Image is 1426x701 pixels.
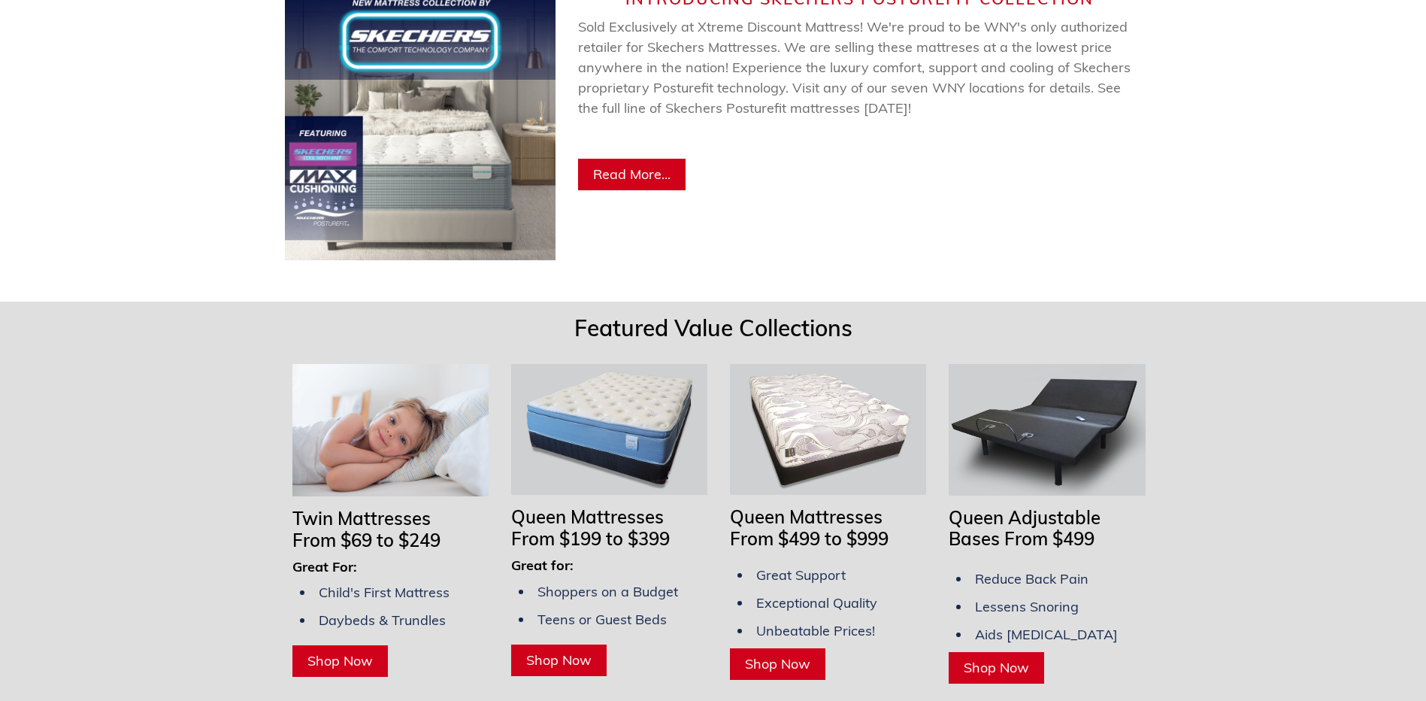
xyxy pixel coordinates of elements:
span: Shop Now [964,659,1029,676]
img: Adjustable Bases Starting at $379 [949,364,1145,495]
span: Great for: [511,557,574,574]
span: Great Support [756,566,846,584]
img: Twin Mattresses From $69 to $169 [292,364,489,496]
span: Child's First Mattress [319,584,450,601]
span: Shoppers on a Budget [537,583,678,600]
span: Queen Mattresses [511,505,664,528]
span: Sold Exclusively at Xtreme Discount Mattress! We're proud to be WNY's only authorized retailer fo... [578,18,1131,157]
span: Shop Now [526,651,592,669]
a: Read More... [578,159,686,190]
span: Shop Now [745,655,810,672]
span: From $499 to $999 [730,527,889,550]
span: Featured Value Collections [574,314,852,342]
span: From $199 to $399 [511,527,670,550]
span: Aids [MEDICAL_DATA] [975,626,1118,643]
a: Shop Now [511,645,607,676]
span: Queen Adjustable Bases From $499 [949,506,1101,551]
a: Shop Now [292,645,388,677]
span: Exceptional Quality [756,594,877,611]
a: Shop Now [949,652,1044,684]
span: Unbeatable Prices! [756,622,875,639]
span: Twin Mattresses [292,507,431,530]
span: From $69 to $249 [292,529,441,551]
span: Lessens Snoring [975,598,1079,615]
a: Shop Now [730,648,825,680]
img: Queen Mattresses From $449 to $949 [730,364,926,495]
span: Great For: [292,558,357,575]
span: Daybeds & Trundles [319,611,446,629]
span: Queen Mattresses [730,505,883,528]
span: Shop Now [307,652,373,669]
span: Teens or Guest Beds [537,611,667,628]
img: Queen Mattresses From $199 to $349 [511,364,707,495]
span: Reduce Back Pain [975,570,1088,587]
span: Read More... [593,165,671,183]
